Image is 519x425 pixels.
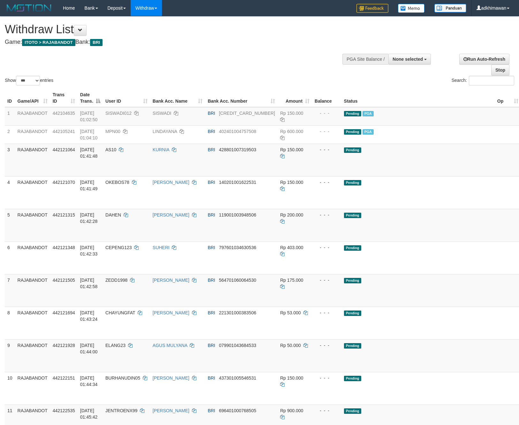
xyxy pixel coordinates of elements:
[105,129,120,134] span: MPN00
[280,310,301,315] span: Rp 53.000
[153,111,172,116] a: SISWADI
[280,111,303,116] span: Rp 150.000
[280,343,301,348] span: Rp 50.000
[344,311,361,316] span: Pending
[16,76,40,85] select: Showentries
[153,310,189,315] a: [PERSON_NAME]
[344,343,361,349] span: Pending
[344,408,361,414] span: Pending
[15,209,50,241] td: RAJABANDOT
[5,209,15,241] td: 5
[5,89,15,107] th: ID
[53,212,75,217] span: 442121315
[80,343,98,354] span: [DATE] 01:44:00
[219,375,256,381] span: Copy 437301005546531 to clipboard
[153,343,187,348] a: AGUS MULYANA
[153,278,189,283] a: [PERSON_NAME]
[280,147,303,152] span: Rp 150.000
[208,147,215,152] span: BRI
[219,310,256,315] span: Copy 221301000383506 to clipboard
[53,343,75,348] span: 442121928
[105,310,135,315] span: CHAYUNGFAT
[398,4,425,13] img: Button%20Memo.svg
[341,89,495,107] th: Status
[219,129,256,134] span: Copy 402401004757508 to clipboard
[153,147,169,152] a: KURNIA
[208,278,215,283] span: BRI
[15,274,50,307] td: RAJABANDOT
[208,375,215,381] span: BRI
[312,89,341,107] th: Balance
[491,65,509,75] a: Stop
[344,129,361,135] span: Pending
[153,375,189,381] a: [PERSON_NAME]
[219,343,256,348] span: Copy 079901043684533 to clipboard
[315,310,339,316] div: - - -
[105,245,132,250] span: CEPENG123
[315,146,339,153] div: - - -
[153,245,170,250] a: SUHERI
[15,241,50,274] td: RAJABANDOT
[105,212,121,217] span: DAHEN
[208,310,215,315] span: BRI
[5,339,15,372] td: 9
[280,180,303,185] span: Rp 150.000
[280,408,303,413] span: Rp 900.000
[153,129,177,134] a: LINDAYANA
[344,278,361,283] span: Pending
[15,307,50,339] td: RAJABANDOT
[208,180,215,185] span: BRI
[15,125,50,144] td: RAJABANDOT
[150,89,205,107] th: Bank Acc. Name: activate to sort column ascending
[219,180,256,185] span: Copy 140201001622531 to clipboard
[153,180,189,185] a: [PERSON_NAME]
[459,54,509,65] a: Run Auto-Refresh
[315,110,339,116] div: - - -
[363,111,374,116] span: Marked by adkedo
[208,111,215,116] span: BRI
[15,107,50,126] td: RAJABANDOT
[219,147,256,152] span: Copy 428801007319503 to clipboard
[344,147,361,153] span: Pending
[344,245,361,251] span: Pending
[22,39,75,46] span: ITOTO > RAJABANDOT
[5,76,53,85] label: Show entries
[393,57,423,62] span: None selected
[356,4,388,13] img: Feedback.jpg
[105,147,116,152] span: AS10
[315,244,339,251] div: - - -
[469,76,514,85] input: Search:
[342,54,388,65] div: PGA Site Balance /
[344,376,361,381] span: Pending
[105,343,126,348] span: ELANG23
[315,128,339,135] div: - - -
[280,375,303,381] span: Rp 150.000
[90,39,103,46] span: BRI
[15,372,50,405] td: RAJABANDOT
[363,129,374,135] span: Marked by adkedo
[280,278,303,283] span: Rp 175.000
[315,407,339,414] div: - - -
[53,147,75,152] span: 442121064
[315,179,339,185] div: - - -
[315,277,339,283] div: - - -
[5,307,15,339] td: 8
[53,278,75,283] span: 442121505
[5,144,15,176] td: 3
[219,278,256,283] span: Copy 564701060064530 to clipboard
[15,89,50,107] th: Game/API: activate to sort column ascending
[5,125,15,144] td: 2
[5,176,15,209] td: 4
[80,212,98,224] span: [DATE] 01:42:28
[280,212,303,217] span: Rp 200.000
[452,76,514,85] label: Search:
[219,111,275,116] span: Copy 600901013176535 to clipboard
[53,111,75,116] span: 442104635
[103,89,150,107] th: User ID: activate to sort column ascending
[15,144,50,176] td: RAJABANDOT
[208,129,215,134] span: BRI
[5,3,53,13] img: MOTION_logo.png
[53,180,75,185] span: 442121070
[80,180,98,191] span: [DATE] 01:41:49
[53,375,75,381] span: 442122151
